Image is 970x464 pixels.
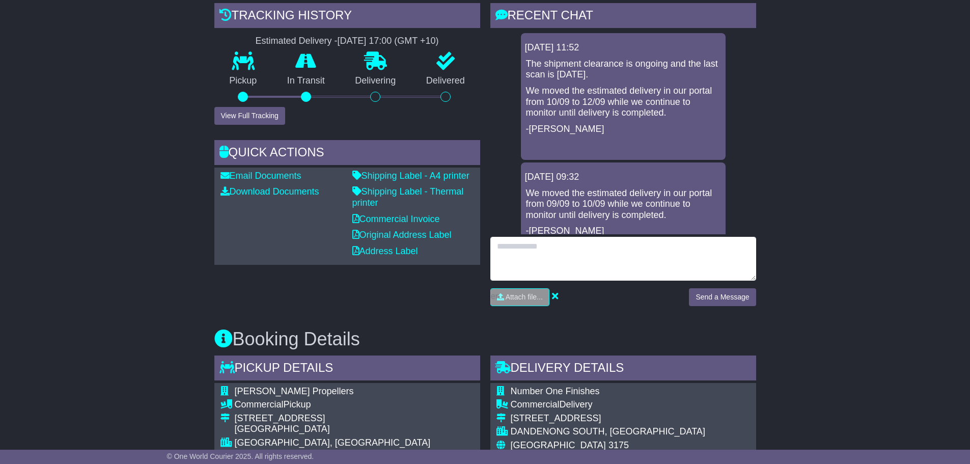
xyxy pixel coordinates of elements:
[526,124,720,135] p: -[PERSON_NAME]
[352,214,440,224] a: Commercial Invoice
[608,440,629,450] span: 3175
[214,3,480,31] div: Tracking history
[235,438,465,449] div: [GEOGRAPHIC_DATA], [GEOGRAPHIC_DATA]
[411,75,480,87] p: Delivered
[235,399,284,410] span: Commercial
[235,413,465,424] div: [STREET_ADDRESS]
[338,36,439,47] div: [DATE] 17:00 (GMT +10)
[214,140,480,168] div: Quick Actions
[490,356,756,383] div: Delivery Details
[352,246,418,256] a: Address Label
[167,452,314,460] span: © One World Courier 2025. All rights reserved.
[511,399,560,410] span: Commercial
[511,386,600,396] span: Number One Finishes
[214,75,272,87] p: Pickup
[214,356,480,383] div: Pickup Details
[490,3,756,31] div: RECENT CHAT
[235,386,354,396] span: [PERSON_NAME] Propellers
[511,426,741,438] div: DANDENONG SOUTH, [GEOGRAPHIC_DATA]
[235,399,465,411] div: Pickup
[214,107,285,125] button: View Full Tracking
[526,59,720,80] p: The shipment clearance is ongoing and the last scan is [DATE].
[352,230,452,240] a: Original Address Label
[352,171,469,181] a: Shipping Label - A4 printer
[272,75,340,87] p: In Transit
[220,186,319,197] a: Download Documents
[511,399,741,411] div: Delivery
[352,186,464,208] a: Shipping Label - Thermal printer
[526,188,720,221] p: We moved the estimated delivery in our portal from 09/09 to 10/09 while we continue to monitor un...
[525,172,722,183] div: [DATE] 09:32
[525,42,722,53] div: [DATE] 11:52
[526,226,720,237] p: -[PERSON_NAME]
[526,86,720,119] p: We moved the estimated delivery in our portal from 10/09 to 12/09 while we continue to monitor un...
[340,75,411,87] p: Delivering
[511,440,606,450] span: [GEOGRAPHIC_DATA]
[214,329,756,349] h3: Booking Details
[511,413,741,424] div: [STREET_ADDRESS]
[220,171,301,181] a: Email Documents
[214,36,480,47] div: Estimated Delivery -
[235,424,465,435] div: [GEOGRAPHIC_DATA]
[689,288,756,306] button: Send a Message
